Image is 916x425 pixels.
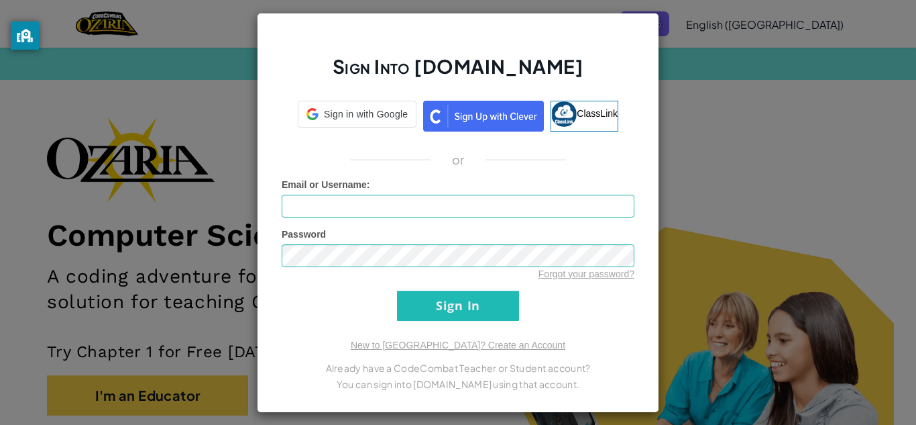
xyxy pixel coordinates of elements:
a: Sign in with Google [298,101,416,132]
h2: Sign Into [DOMAIN_NAME] [282,54,634,93]
a: New to [GEOGRAPHIC_DATA]? Create an Account [351,340,565,350]
p: You can sign into [DOMAIN_NAME] using that account. [282,376,634,392]
p: Already have a CodeCombat Teacher or Student account? [282,360,634,376]
span: Email or Username [282,179,367,190]
div: Sign in with Google [298,101,416,128]
p: or [452,152,465,168]
img: classlink-logo-small.png [551,101,577,127]
a: Forgot your password? [538,269,634,279]
span: Password [282,229,326,240]
span: ClassLink [577,107,618,118]
label: : [282,178,370,191]
span: Sign in with Google [324,107,408,121]
button: privacy banner [11,21,39,50]
input: Sign In [397,291,519,321]
img: clever_sso_button@2x.png [423,101,544,132]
